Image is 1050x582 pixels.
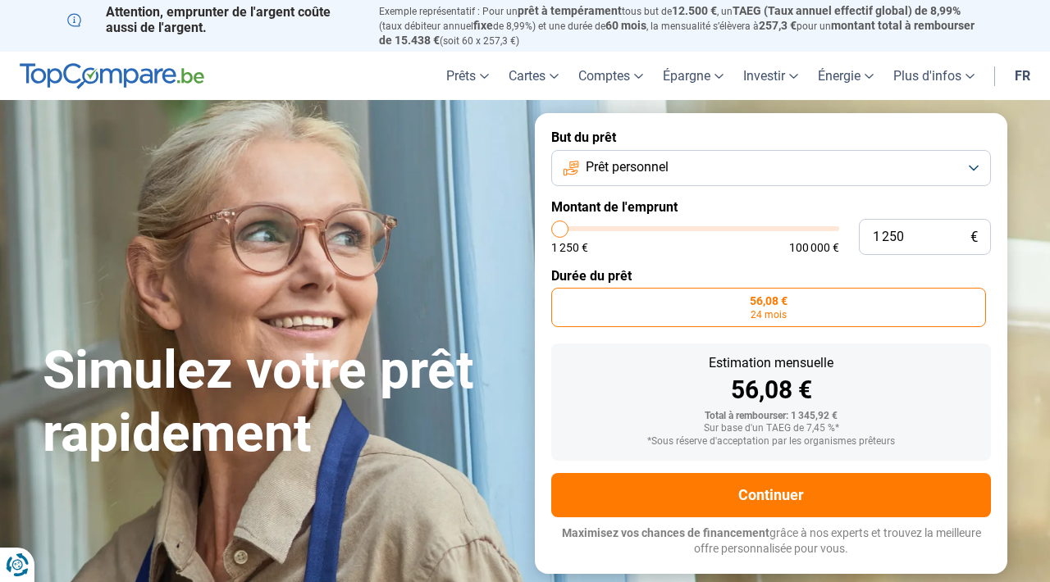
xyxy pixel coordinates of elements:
[564,357,978,370] div: Estimation mensuelle
[551,150,991,186] button: Prêt personnel
[733,52,808,100] a: Investir
[808,52,883,100] a: Énergie
[436,52,499,100] a: Prêts
[551,130,991,145] label: But du prêt
[733,4,961,17] span: TAEG (Taux annuel effectif global) de 8,99%
[551,268,991,284] label: Durée du prêt
[499,52,568,100] a: Cartes
[586,158,669,176] span: Prêt personnel
[562,526,769,539] span: Maximisez vos chances de financement
[551,525,991,557] p: grâce à nos experts et trouvez la meilleure offre personnalisée pour vous.
[883,52,984,100] a: Plus d'infos
[568,52,653,100] a: Comptes
[970,230,978,244] span: €
[564,436,978,448] div: *Sous réserve d'acceptation par les organismes prêteurs
[551,199,991,215] label: Montant de l'emprunt
[551,473,991,517] button: Continuer
[750,295,787,307] span: 56,08 €
[43,339,515,466] h1: Simulez votre prêt rapidement
[518,4,622,17] span: prêt à tempérament
[67,4,359,35] p: Attention, emprunter de l'argent coûte aussi de l'argent.
[1005,52,1040,100] a: fr
[20,63,204,89] img: TopCompare
[751,310,787,320] span: 24 mois
[672,4,717,17] span: 12.500 €
[789,242,839,253] span: 100 000 €
[379,4,983,48] p: Exemple représentatif : Pour un tous but de , un (taux débiteur annuel de 8,99%) et une durée de ...
[564,378,978,402] div: 56,08 €
[551,242,588,253] span: 1 250 €
[653,52,733,100] a: Épargne
[473,19,493,32] span: fixe
[564,423,978,434] div: Sur base d'un TAEG de 7,45 %*
[379,19,975,47] span: montant total à rembourser de 15.438 €
[759,19,797,32] span: 257,3 €
[564,411,978,422] div: Total à rembourser: 1 345,92 €
[605,19,646,32] span: 60 mois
